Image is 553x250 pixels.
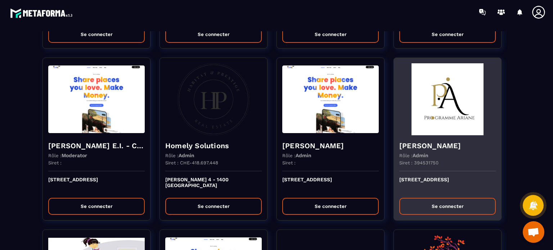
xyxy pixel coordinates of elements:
[282,160,296,165] p: Siret :
[48,198,145,215] button: Se connecter
[399,26,496,43] button: Se connecter
[399,63,496,135] img: funnel-background
[48,160,62,165] p: Siret :
[282,26,379,43] button: Se connecter
[282,63,379,135] img: funnel-background
[165,141,262,151] h4: Homely Solutions
[399,141,496,151] h4: [PERSON_NAME]
[48,177,145,192] p: [STREET_ADDRESS]
[165,63,262,135] img: funnel-background
[282,177,379,192] p: [STREET_ADDRESS]
[399,177,496,192] p: [STREET_ADDRESS]
[48,26,145,43] button: Se connecter
[399,153,428,158] p: Rôle :
[48,63,145,135] img: funnel-background
[165,160,218,165] p: Siret : CHE-418.697.448
[399,160,439,165] p: Siret : 394531750
[282,141,379,151] h4: [PERSON_NAME]
[165,153,194,158] p: Rôle :
[179,153,194,158] span: Admin
[165,177,262,192] p: [PERSON_NAME] 4 - 1400 [GEOGRAPHIC_DATA]
[10,6,75,20] img: logo
[413,153,428,158] span: Admin
[165,198,262,215] button: Se connecter
[165,26,262,43] button: Se connecter
[282,153,311,158] p: Rôle :
[523,221,544,243] div: Ouvrir le chat
[282,198,379,215] button: Se connecter
[48,153,87,158] p: Rôle :
[399,198,496,215] button: Se connecter
[48,141,145,151] h4: [PERSON_NAME] E.I. - Cabinet Aequivalens
[296,153,311,158] span: Admin
[62,153,87,158] span: Moderator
